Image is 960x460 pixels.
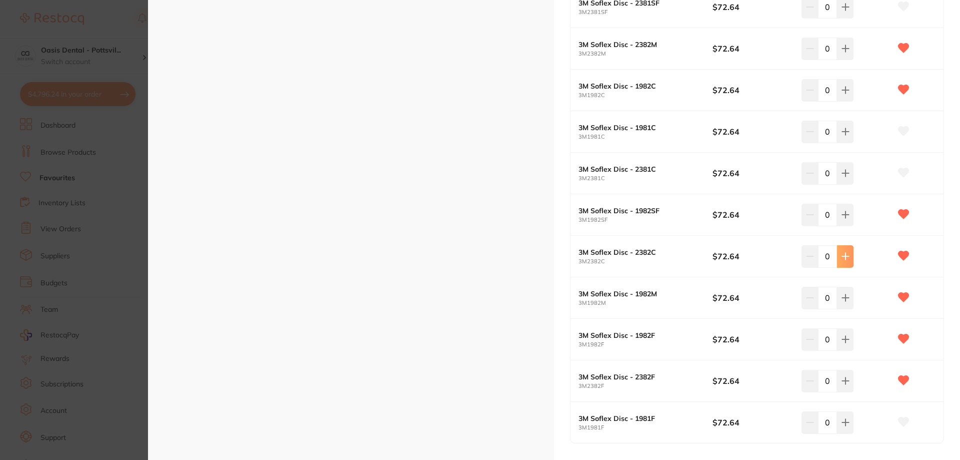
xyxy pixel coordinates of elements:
[578,41,699,49] b: 3M Soflex Disc - 2382M
[712,417,793,428] b: $72.64
[578,300,712,306] small: 3M1982M
[578,175,712,182] small: 3M2381C
[578,207,699,215] b: 3M Soflex Disc - 1982SF
[578,82,699,90] b: 3M Soflex Disc - 1982C
[578,424,712,431] small: 3M1981F
[712,209,793,220] b: $72.64
[578,290,699,298] b: 3M Soflex Disc - 1982M
[578,331,699,339] b: 3M Soflex Disc - 1982F
[578,341,712,348] small: 3M1982F
[578,92,712,99] small: 3M1982C
[578,124,699,132] b: 3M Soflex Disc - 1981C
[712,334,793,345] b: $72.64
[578,9,712,16] small: 3M2381SF
[578,248,699,256] b: 3M Soflex Disc - 2382C
[712,43,793,54] b: $72.64
[712,85,793,96] b: $72.64
[712,168,793,179] b: $72.64
[578,165,699,173] b: 3M Soflex Disc - 2381C
[712,292,793,303] b: $72.64
[578,373,699,381] b: 3M Soflex Disc - 2382F
[712,251,793,262] b: $72.64
[712,126,793,137] b: $72.64
[578,134,712,140] small: 3M1981C
[578,414,699,422] b: 3M Soflex Disc - 1981F
[578,258,712,265] small: 3M2382C
[578,51,712,57] small: 3M2382M
[712,2,793,13] b: $72.64
[578,217,712,223] small: 3M1982SF
[712,375,793,386] b: $72.64
[578,383,712,389] small: 3M2382F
